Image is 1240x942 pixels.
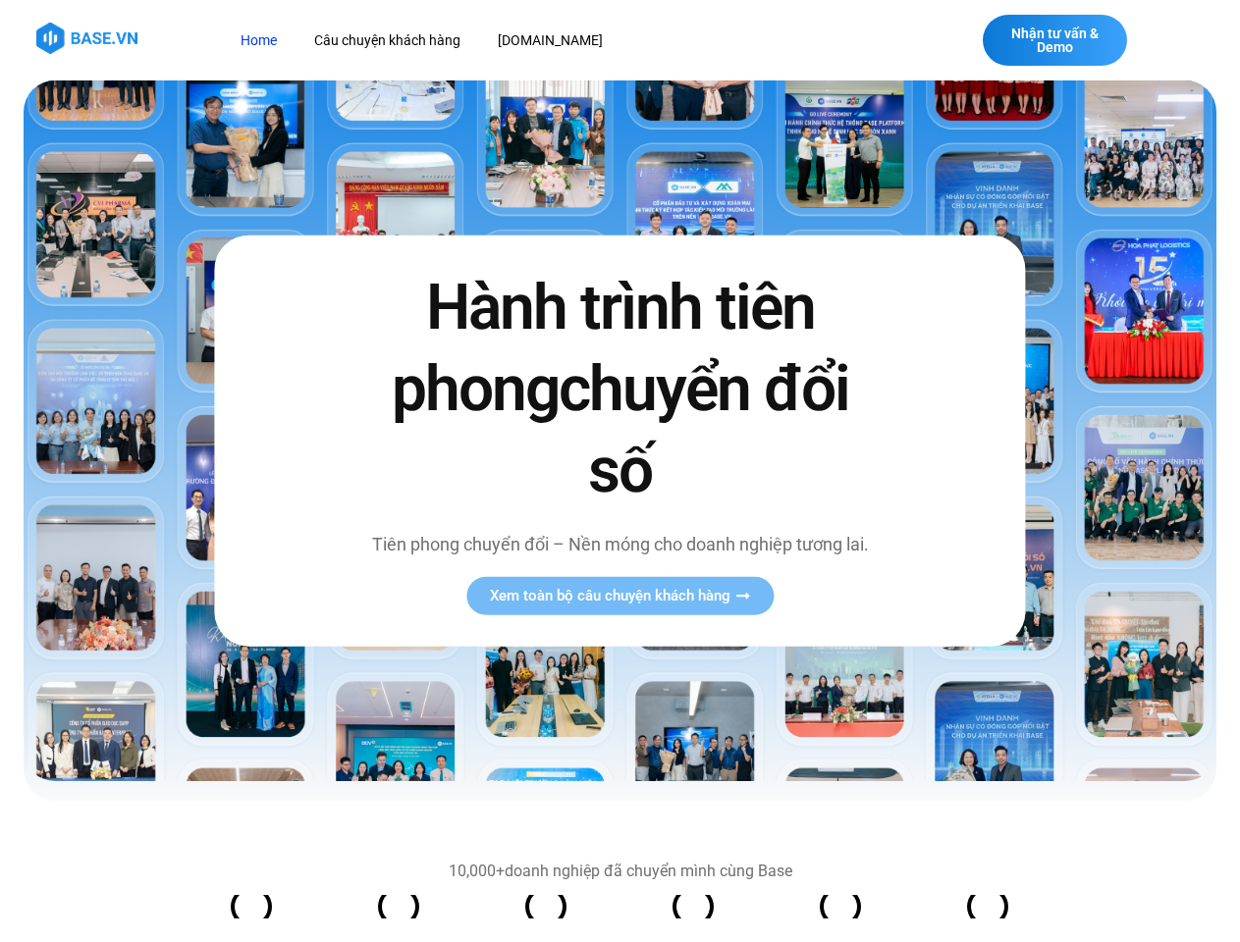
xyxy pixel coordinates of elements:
[226,23,292,59] a: Home
[365,531,874,557] p: Tiên phong chuyển đổi – Nền móng cho doanh nghiệp tương lai.
[483,23,618,59] a: [DOMAIN_NAME]
[1061,895,1209,918] div: 7 trên 14
[1002,26,1107,54] span: Nhận tư vấn & Demo
[179,895,326,918] div: 1 trên 14
[559,352,849,507] span: chuyển đổi số
[620,895,767,918] div: 4 trên 14
[914,895,1061,918] div: 6 trên 14
[179,895,1062,918] div: Băng chuyền hình ảnh
[466,577,774,615] a: Xem toàn bộ câu chuyện khách hàng
[325,895,472,918] div: 2 trên 14
[449,862,505,880] b: 10,000+
[983,15,1127,66] a: Nhận tư vấn & Demo
[179,863,1062,879] div: doanh nghiệp đã chuyển mình cùng Base
[472,895,620,918] div: 3 trên 14
[767,895,914,918] div: 5 trên 14
[365,266,874,511] h2: Hành trình tiên phong
[490,589,730,603] span: Xem toàn bộ câu chuyện khách hàng
[226,23,885,59] nav: Menu
[299,23,475,59] a: Câu chuyện khách hàng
